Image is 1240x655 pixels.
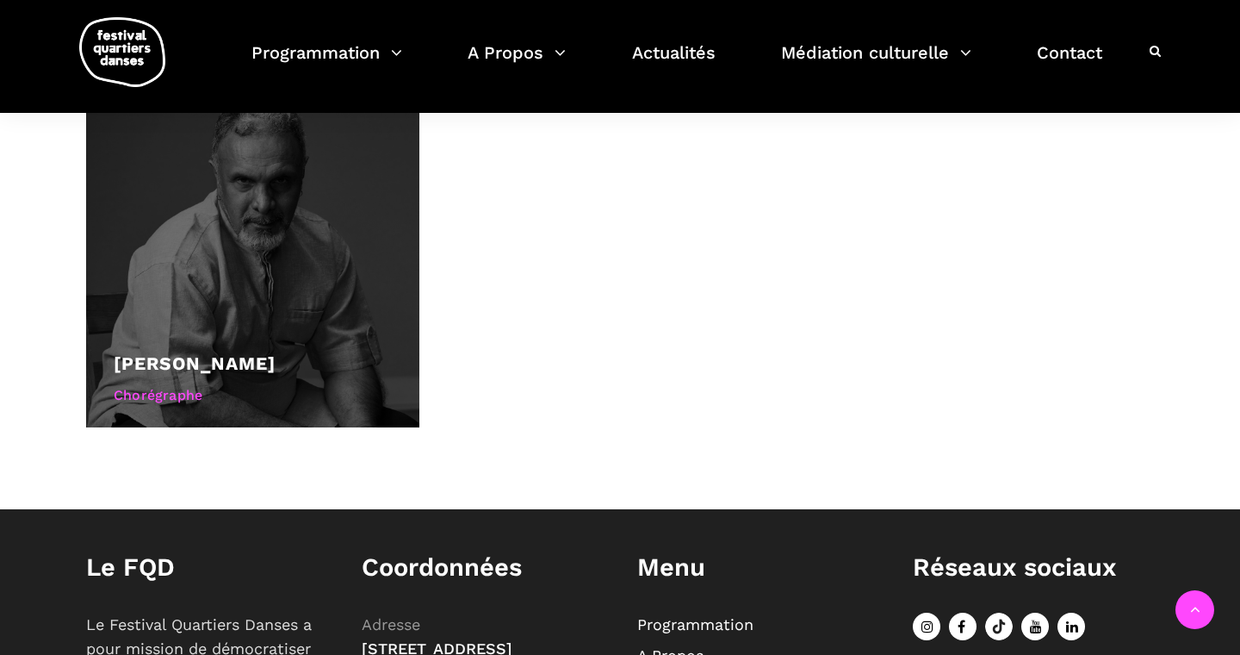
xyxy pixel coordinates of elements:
a: A Propos [468,38,566,89]
a: Programmation [251,38,402,89]
a: Médiation culturelle [781,38,971,89]
h1: Coordonnées [362,552,603,583]
div: Chorégraphe [114,384,392,407]
a: Programmation [637,615,753,633]
a: Actualités [632,38,716,89]
h1: Réseaux sociaux [913,552,1154,583]
span: Adresse [362,615,420,633]
a: [PERSON_NAME] [114,352,276,374]
h1: Le FQD [86,552,327,583]
h1: Menu [637,552,878,583]
a: Contact [1037,38,1102,89]
img: logo-fqd-med [79,17,165,87]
